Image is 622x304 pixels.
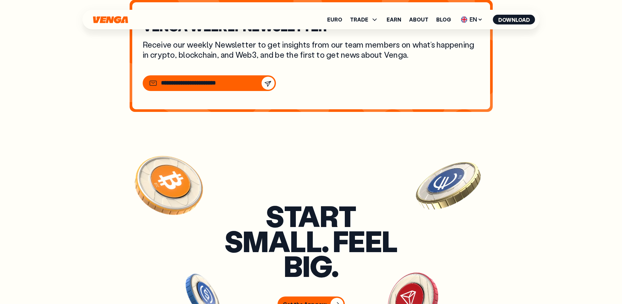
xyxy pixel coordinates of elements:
[461,16,468,23] img: flag-uk
[120,147,217,233] img: BTC
[407,145,490,229] img: EURO
[387,17,401,22] a: Earn
[143,21,480,32] h2: VENGA WEEKLY NEWSLETTER
[350,17,368,22] span: TRADE
[350,16,379,23] span: TRADE
[459,14,485,25] span: EN
[143,39,480,60] p: Receive our weekly Newsletter to get insights from our team members on what’s happening in crypto...
[92,16,129,23] svg: Home
[436,17,451,22] a: Blog
[220,203,403,278] h3: Start small. Feel big.
[327,17,342,22] a: Euro
[262,77,275,90] button: Subscribe
[409,17,428,22] a: About
[493,15,535,24] button: Download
